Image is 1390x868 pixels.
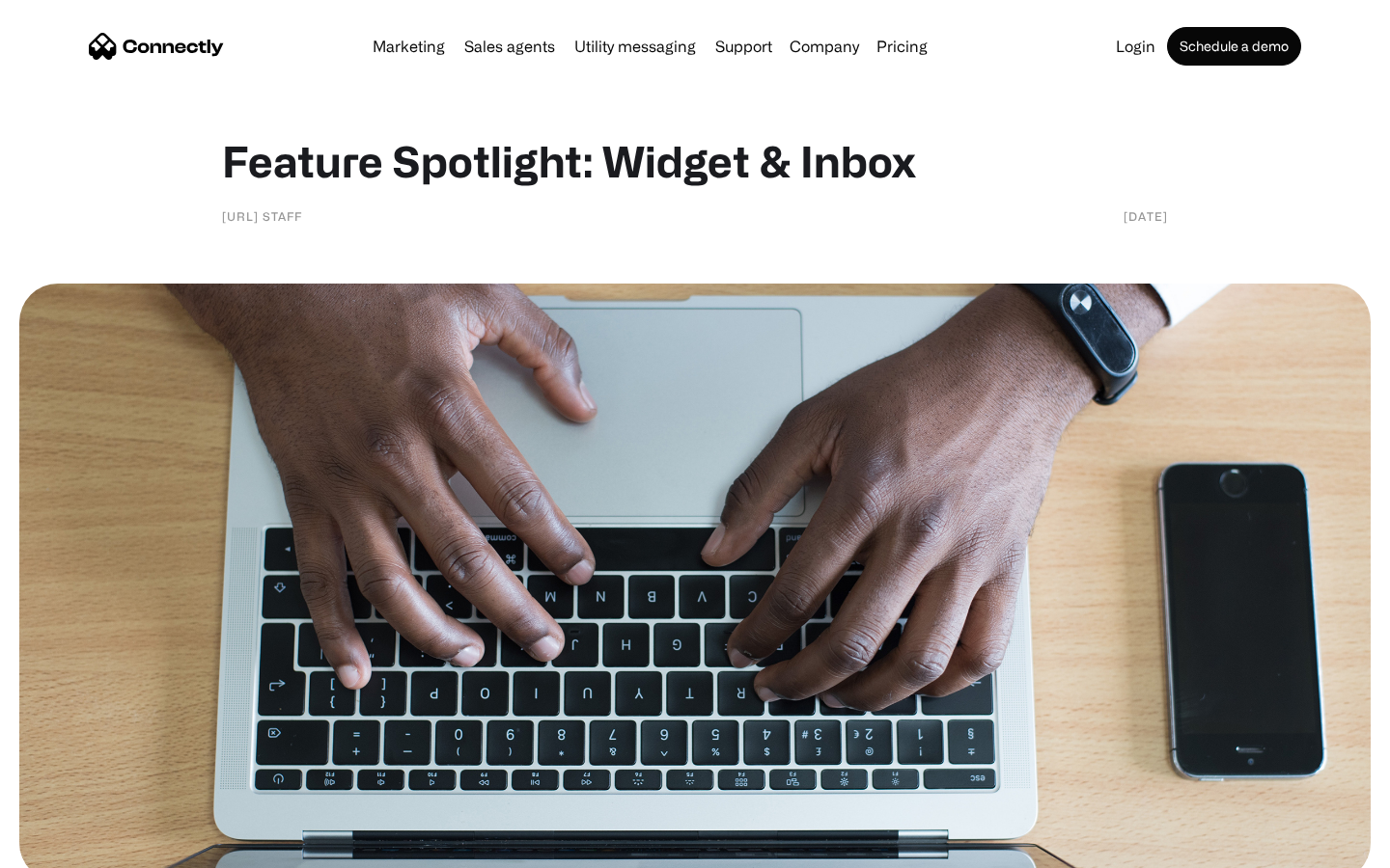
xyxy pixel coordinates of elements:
a: Utility messaging [567,39,704,54]
h1: Feature Spotlight: Widget & Inbox [222,135,1168,187]
div: [DATE] [1124,206,1168,226]
a: Marketing [365,39,453,54]
a: Pricing [869,39,935,54]
aside: Language selected: English [19,834,116,861]
a: Support [708,39,780,54]
div: Company [790,33,859,60]
div: [URL] staff [222,206,302,226]
a: Schedule a demo [1167,27,1301,66]
a: Sales agents [457,39,563,54]
a: Login [1108,39,1163,54]
ul: Language list [39,834,116,861]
